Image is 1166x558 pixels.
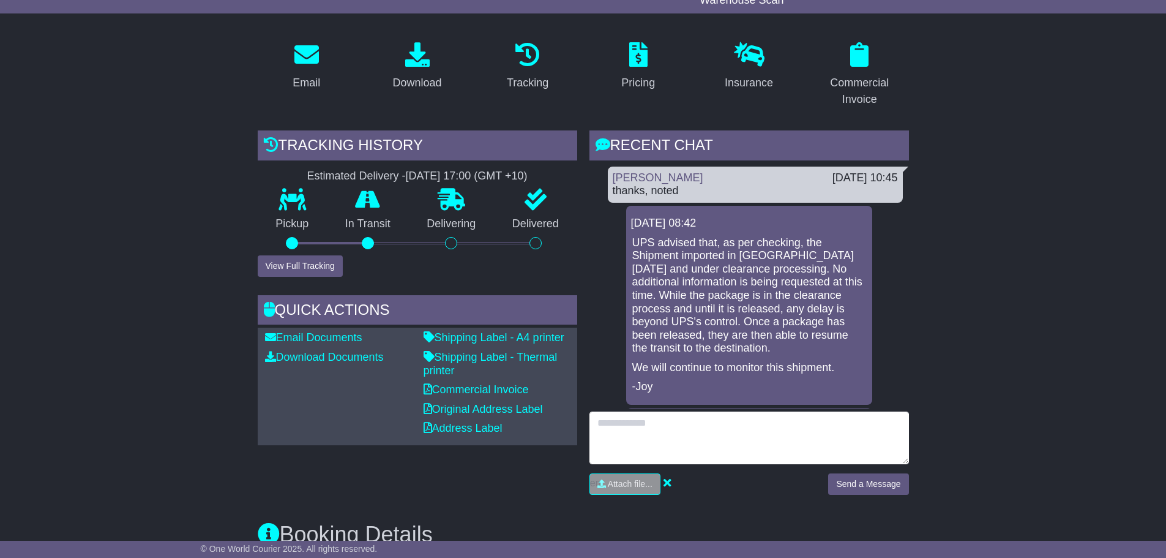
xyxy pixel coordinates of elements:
[424,422,503,434] a: Address Label
[265,351,384,363] a: Download Documents
[589,130,909,164] div: RECENT CHAT
[424,331,564,344] a: Shipping Label - A4 printer
[632,380,866,394] p: -Joy
[258,255,343,277] button: View Full Tracking
[828,473,908,495] button: Send a Message
[258,217,327,231] p: Pickup
[632,236,866,355] p: UPS advised that, as per checking, the Shipment imported in [GEOGRAPHIC_DATA] [DATE] and under cl...
[201,544,378,554] span: © One World Courier 2025. All rights reserved.
[494,217,577,231] p: Delivered
[424,383,529,396] a: Commercial Invoice
[499,38,556,96] a: Tracking
[409,217,495,231] p: Delivering
[632,361,866,375] p: We will continue to monitor this shipment.
[258,170,577,183] div: Estimated Delivery -
[613,184,898,198] div: thanks, noted
[384,38,449,96] a: Download
[258,522,909,547] h3: Booking Details
[424,351,558,377] a: Shipping Label - Thermal printer
[424,403,543,415] a: Original Address Label
[258,130,577,164] div: Tracking history
[810,38,909,112] a: Commercial Invoice
[258,295,577,328] div: Quick Actions
[507,75,548,91] div: Tracking
[285,38,328,96] a: Email
[717,38,781,96] a: Insurance
[265,331,362,344] a: Email Documents
[832,172,898,185] div: [DATE] 10:45
[725,75,773,91] div: Insurance
[327,217,409,231] p: In Transit
[818,75,901,108] div: Commercial Invoice
[613,172,703,184] a: [PERSON_NAME]
[631,217,867,230] div: [DATE] 08:42
[406,170,528,183] div: [DATE] 17:00 (GMT +10)
[392,75,441,91] div: Download
[621,75,655,91] div: Pricing
[613,38,663,96] a: Pricing
[293,75,320,91] div: Email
